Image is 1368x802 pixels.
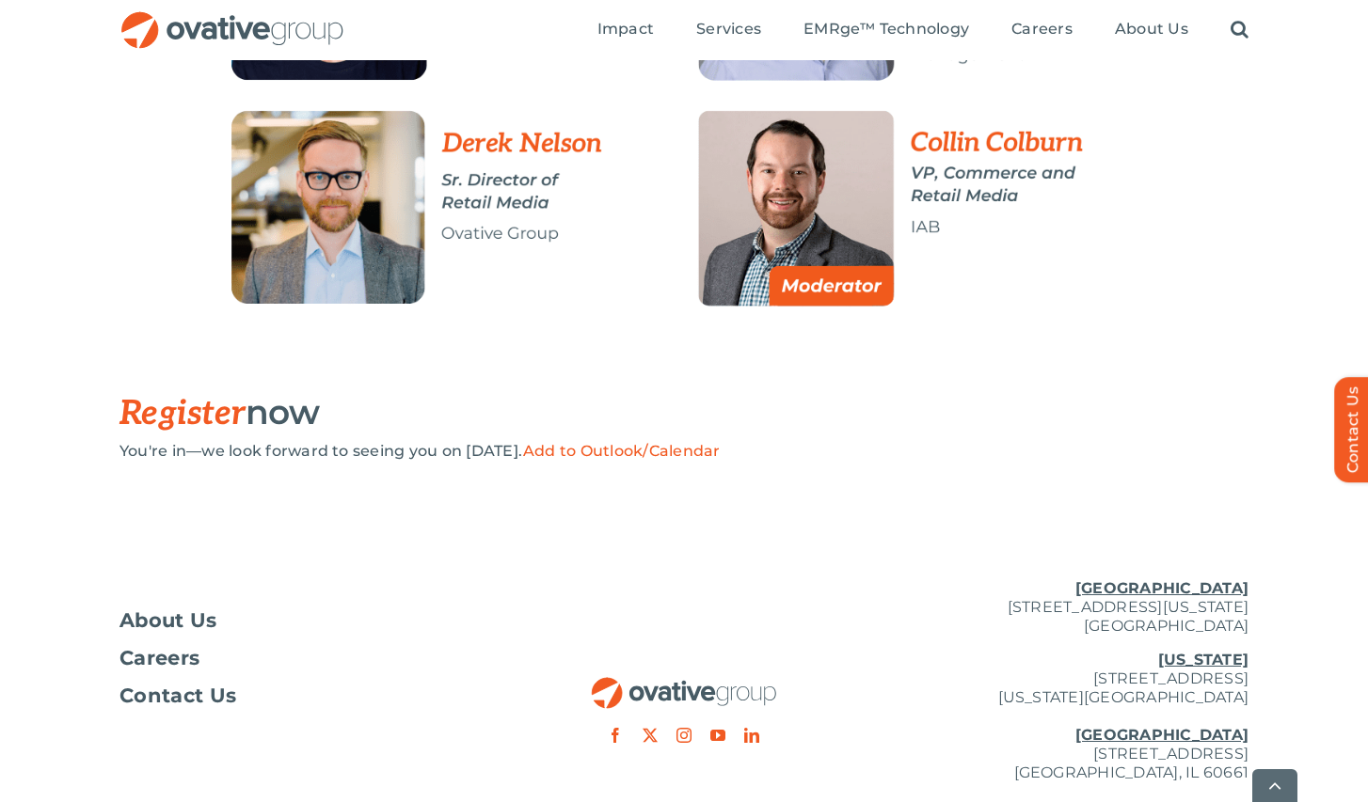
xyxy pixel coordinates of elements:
[597,20,654,40] a: Impact
[597,20,654,39] span: Impact
[119,442,1249,461] div: You're in—we look forward to seeing you on [DATE].
[119,686,236,705] span: Contact Us
[1011,20,1073,40] a: Careers
[676,728,692,743] a: instagram
[119,393,1154,432] h3: now
[119,611,217,630] span: About Us
[523,442,721,460] a: Add to Outlook/Calendar
[744,728,759,743] a: linkedin
[643,728,658,743] a: twitter
[1075,726,1249,744] u: [GEOGRAPHIC_DATA]
[696,20,761,39] span: Services
[696,20,761,40] a: Services
[1115,20,1188,40] a: About Us
[119,611,496,705] nav: Footer Menu
[590,675,778,693] a: OG_Full_horizontal_RGB
[1158,651,1249,668] u: [US_STATE]
[608,728,623,743] a: facebook
[119,9,345,27] a: OG_Full_horizontal_RGB
[872,579,1249,636] p: [STREET_ADDRESS][US_STATE] [GEOGRAPHIC_DATA]
[119,649,199,668] span: Careers
[1231,20,1249,40] a: Search
[119,393,246,434] span: Register
[1115,20,1188,39] span: About Us
[119,611,496,630] a: About Us
[1075,579,1249,597] u: [GEOGRAPHIC_DATA]
[803,20,969,40] a: EMRge™ Technology
[119,649,496,668] a: Careers
[872,651,1249,782] p: [STREET_ADDRESS] [US_STATE][GEOGRAPHIC_DATA] [STREET_ADDRESS] [GEOGRAPHIC_DATA], IL 60661
[710,728,725,743] a: youtube
[119,686,496,705] a: Contact Us
[1011,20,1073,39] span: Careers
[803,20,969,39] span: EMRge™ Technology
